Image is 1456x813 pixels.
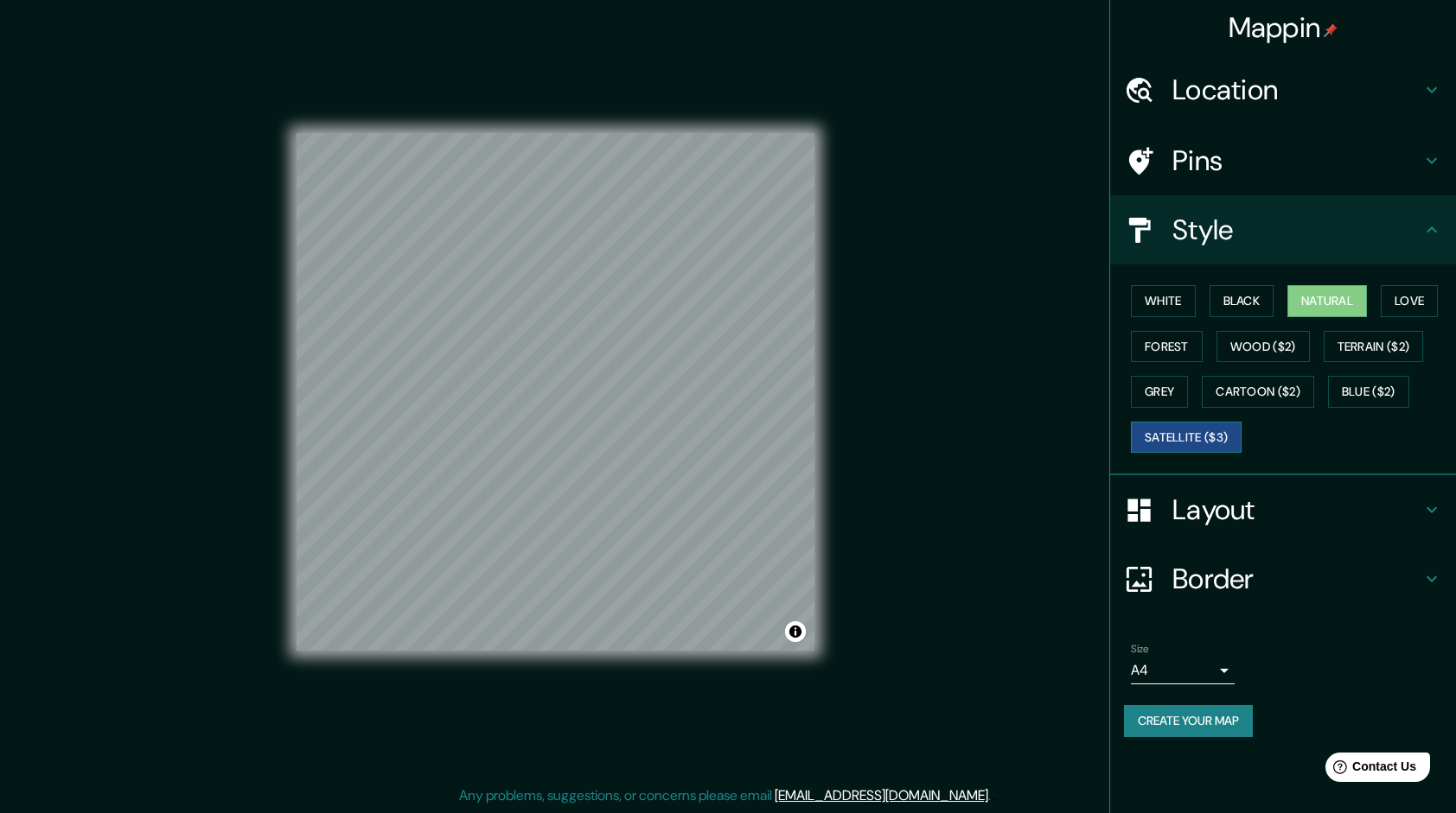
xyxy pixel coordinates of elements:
button: Love [1381,285,1438,317]
div: Pins [1110,126,1456,195]
button: Terrain ($2) [1324,331,1424,363]
button: Create your map [1124,705,1253,737]
h4: Pins [1172,143,1421,178]
button: Grey [1131,376,1188,408]
button: Blue ($2) [1328,376,1409,408]
div: Location [1110,55,1456,124]
h4: Border [1172,562,1421,596]
iframe: Help widget launcher [1302,746,1437,794]
div: Border [1110,544,1456,613]
div: . [991,785,993,806]
h4: Layout [1172,492,1421,527]
img: pin-icon.png [1324,23,1338,37]
h4: Mappin [1229,10,1338,45]
label: Size [1131,642,1149,657]
canvas: Map [297,133,814,651]
div: . [993,785,997,806]
h4: Location [1172,73,1421,107]
button: Toggle attribution [785,621,806,642]
a: [EMAIL_ADDRESS][DOMAIN_NAME] [775,786,988,804]
div: Style [1110,195,1456,264]
button: Wood ($2) [1217,331,1310,363]
button: White [1131,285,1196,317]
button: Natural [1287,285,1367,317]
div: Layout [1110,475,1456,544]
button: Black [1210,285,1274,317]
button: Forest [1131,331,1203,363]
button: Satellite ($3) [1131,422,1242,454]
div: A4 [1131,657,1235,684]
button: Cartoon ($2) [1202,376,1314,408]
p: Any problems, suggestions, or concerns please email . [459,785,991,806]
h4: Style [1172,213,1421,247]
